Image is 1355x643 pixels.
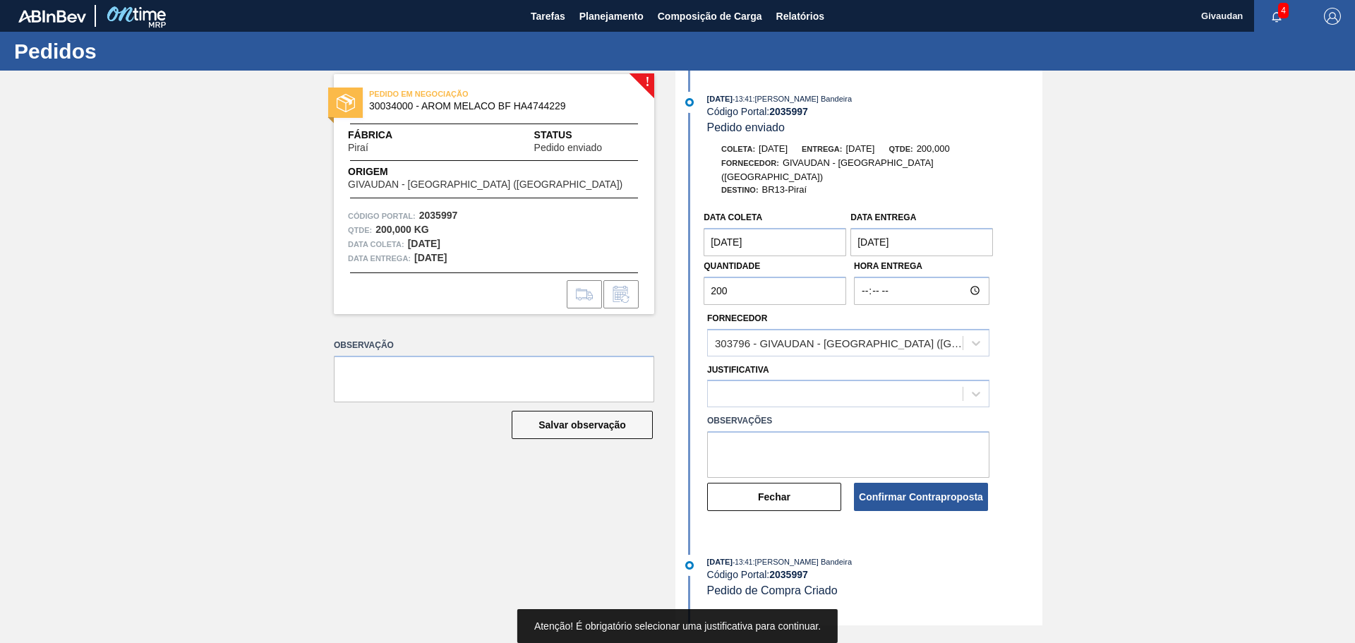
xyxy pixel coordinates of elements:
[721,159,779,167] span: Fornecedor:
[733,95,752,103] span: - 13:41
[348,223,372,237] span: Qtde :
[845,143,874,154] span: [DATE]
[752,558,852,566] span: : [PERSON_NAME] Bandeira
[715,337,964,349] div: 303796 - GIVAUDAN - [GEOGRAPHIC_DATA] ([GEOGRAPHIC_DATA])
[534,620,821,632] span: Atenção! É obrigatório selecionar uma justificativa para continuar.
[348,128,413,143] span: Fábrica
[707,483,841,511] button: Fechar
[1254,6,1299,26] button: Notificações
[704,261,760,271] label: Quantidade
[707,584,838,596] span: Pedido de Compra Criado
[707,313,767,323] label: Fornecedor
[685,98,694,107] img: atual
[579,8,644,25] span: Planejamento
[850,228,993,256] input: dd/mm/yyyy
[18,10,86,23] img: TNhmsLtSVTkK8tSr43FrP2fwEKptu5GPRR3wAAAABJRU5ErkJggg==
[408,238,440,249] strong: [DATE]
[721,186,759,194] span: Destino:
[658,8,762,25] span: Composição de Carga
[707,121,785,133] span: Pedido enviado
[348,164,640,179] span: Origem
[707,411,989,431] label: Observações
[419,210,458,221] strong: 2035997
[567,280,602,308] div: Ir para Composição de Carga
[348,179,622,190] span: GIVAUDAN - [GEOGRAPHIC_DATA] ([GEOGRAPHIC_DATA])
[752,95,852,103] span: : [PERSON_NAME] Bandeira
[603,280,639,308] div: Informar alteração no pedido
[762,184,807,195] span: BR13-Piraí
[704,228,846,256] input: dd/mm/yyyy
[721,145,755,153] span: Coleta:
[334,335,654,356] label: Observação
[769,569,808,580] strong: 2035997
[707,106,1042,117] div: Código Portal:
[534,143,603,153] span: Pedido enviado
[369,101,625,112] span: 30034000 - AROM MELACO BF HA4744229
[348,251,411,265] span: Data entrega:
[889,145,913,153] span: Qtde:
[531,8,565,25] span: Tarefas
[707,569,1042,580] div: Código Portal:
[769,106,808,117] strong: 2035997
[375,224,429,235] strong: 200,000 KG
[917,143,950,154] span: 200,000
[14,43,265,59] h1: Pedidos
[534,128,640,143] span: Status
[850,212,916,222] label: Data entrega
[707,95,733,103] span: [DATE]
[707,365,769,375] label: Justificativa
[348,143,368,153] span: Piraí
[337,94,355,112] img: status
[348,209,416,223] span: Código Portal:
[707,558,733,566] span: [DATE]
[802,145,842,153] span: Entrega:
[704,212,762,222] label: Data coleta
[369,87,567,101] span: PEDIDO EM NEGOCIAÇÃO
[1278,3,1289,18] span: 4
[776,8,824,25] span: Relatórios
[414,252,447,263] strong: [DATE]
[512,411,653,439] button: Salvar observação
[348,237,404,251] span: Data coleta:
[759,143,788,154] span: [DATE]
[854,483,988,511] button: Confirmar Contraproposta
[685,561,694,570] img: atual
[721,157,934,182] span: GIVAUDAN - [GEOGRAPHIC_DATA] ([GEOGRAPHIC_DATA])
[1324,8,1341,25] img: Logout
[854,256,989,277] label: Hora Entrega
[733,558,752,566] span: - 13:41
